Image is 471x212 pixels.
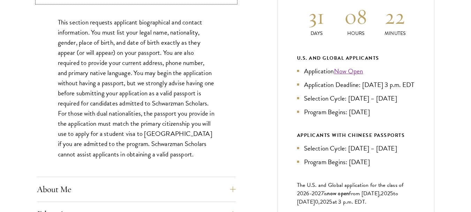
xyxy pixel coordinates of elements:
span: 5 [329,198,332,206]
p: Days [297,30,336,37]
h2: 31 [297,3,336,30]
span: to [DATE] [297,189,398,206]
div: U.S. and Global Applicants [297,54,415,63]
span: 5 [390,189,393,198]
li: Application Deadline: [DATE] 3 p.m. EDT [297,80,415,90]
span: from [DATE], [349,189,381,198]
div: APPLICANTS WITH CHINESE PASSPORTS [297,131,415,140]
h2: 22 [375,3,415,30]
p: Hours [336,30,375,37]
p: Minutes [375,30,415,37]
button: About Me [37,181,236,198]
span: 202 [320,198,329,206]
span: , [318,198,320,206]
li: Program Begins: [DATE] [297,107,415,117]
a: Now Open [334,66,363,76]
span: at 3 p.m. EDT. [333,198,367,206]
span: The U.S. and Global application for the class of 202 [297,181,404,198]
span: 7 [321,189,324,198]
li: Program Begins: [DATE] [297,157,415,167]
li: Selection Cycle: [DATE] – [DATE] [297,143,415,153]
h2: 08 [336,3,375,30]
span: now open [327,189,349,197]
span: 0 [315,198,318,206]
p: This section requests applicant biographical and contact information. You must list your legal na... [58,17,215,159]
span: -202 [310,189,321,198]
span: 202 [381,189,390,198]
span: is [324,189,327,198]
li: Selection Cycle: [DATE] – [DATE] [297,93,415,103]
span: 6 [306,189,309,198]
li: Application [297,66,415,76]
